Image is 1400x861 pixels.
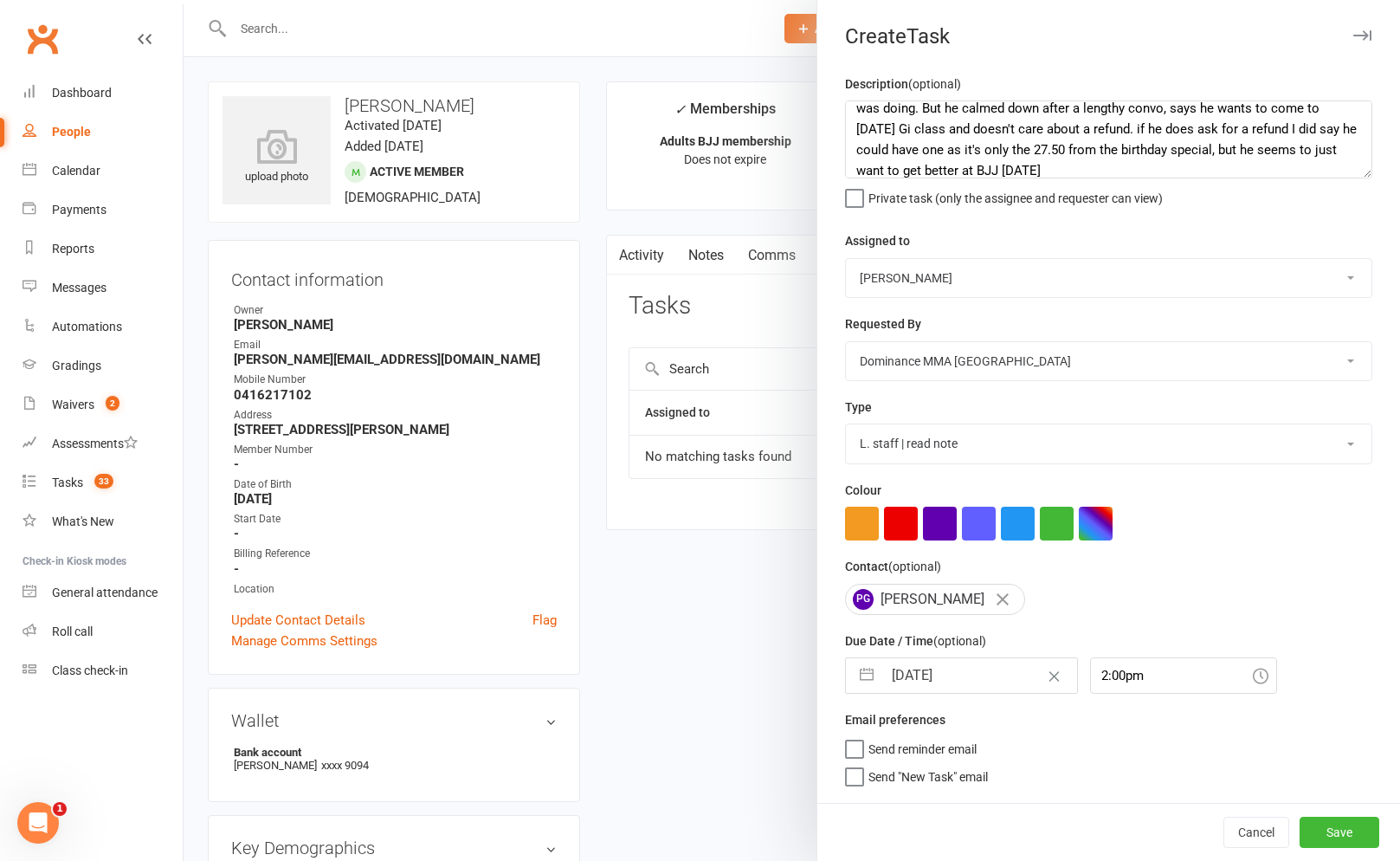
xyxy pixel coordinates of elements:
button: Save [1300,817,1379,848]
div: Payments [52,203,106,217]
div: Calendar [52,164,100,178]
div: Roll call [52,625,93,638]
button: Cancel [1223,817,1289,848]
a: What's New [23,502,183,541]
div: Tasks [52,476,83,489]
a: Tasks 33 [23,463,183,502]
a: Waivers 2 [23,385,183,424]
a: Gradings [23,346,183,385]
textarea: Okay, this guy has sent a few grumpy emails, and he came in [DATE] to sort everything. I thought ... [845,100,1372,178]
a: Roll call [23,612,183,651]
a: Messages [23,269,183,307]
small: (optional) [888,560,941,573]
div: People [52,125,91,139]
div: Create Task [817,24,1400,49]
label: Type [845,398,872,417]
label: Due Date / Time [845,631,986,651]
div: Reports [52,242,94,256]
label: Contact [845,557,941,576]
label: Description [845,74,961,94]
div: Messages [52,281,106,295]
div: Class check-in [52,664,128,677]
div: What's New [52,515,114,528]
a: Reports [23,230,183,269]
div: Assessments [52,437,138,450]
a: Class kiosk mode [23,651,183,690]
label: Email preferences [845,710,945,729]
span: Send reminder email [868,736,977,756]
iframe: Intercom live chat [17,802,59,844]
small: (optional) [933,634,986,648]
a: General attendance kiosk mode [23,573,183,612]
a: People [23,113,183,152]
a: Calendar [23,152,183,191]
div: [PERSON_NAME] [845,584,1025,615]
span: 33 [94,474,113,489]
label: Requested By [845,314,921,333]
a: Assessments [23,424,183,463]
span: 1 [53,802,67,816]
div: Dashboard [52,86,112,100]
small: (optional) [908,77,961,91]
label: Colour [845,481,881,500]
label: Assigned to [845,231,910,250]
a: Dashboard [23,74,183,113]
span: 2 [106,396,119,411]
div: Automations [52,320,122,333]
a: Clubworx [21,17,64,61]
span: Private task (only the assignee and requester can view) [868,185,1163,205]
div: General attendance [52,586,158,599]
a: Automations [23,307,183,346]
button: Clear Date [1039,659,1069,692]
a: Payments [23,191,183,230]
div: Gradings [52,359,101,372]
span: Send "New Task" email [868,764,988,784]
div: Waivers [52,398,94,411]
span: PG [853,589,874,610]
